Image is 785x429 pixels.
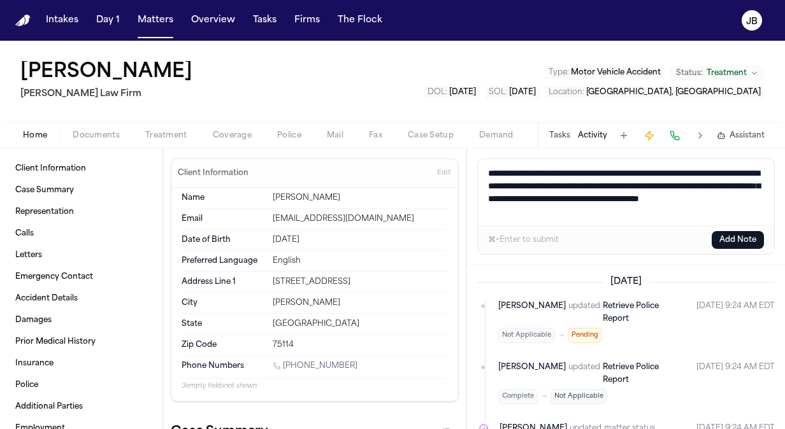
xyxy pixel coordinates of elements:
[603,361,686,386] a: Retrieve Police Report
[145,130,187,141] span: Treatment
[15,15,31,27] img: Finch Logo
[498,328,555,343] span: Not Applicable
[666,127,684,144] button: Make a Call
[273,340,448,350] div: 75114
[10,245,152,265] a: Letters
[717,130,765,141] button: Assistant
[640,127,658,144] button: Create Immediate Task
[615,127,633,144] button: Add Task
[20,61,192,84] h1: [PERSON_NAME]
[586,88,761,96] span: [GEOGRAPHIC_DATA], [GEOGRAPHIC_DATA]
[186,9,240,32] button: Overview
[707,68,747,78] span: Treatment
[10,202,152,222] a: Representation
[20,61,192,84] button: Edit matter name
[424,86,480,99] button: Edit DOL: 2025-08-11
[182,235,265,245] dt: Date of Birth
[213,130,252,141] span: Coverage
[696,361,775,404] time: August 25, 2025 at 8:24 AM
[568,300,600,325] span: updated
[182,298,265,308] dt: City
[182,361,244,371] span: Phone Numbers
[549,130,570,141] button: Tasks
[369,130,382,141] span: Fax
[428,88,447,96] span: DOL :
[10,288,152,309] a: Accident Details
[10,332,152,352] a: Prior Medical History
[182,381,448,391] p: 3 empty fields not shown.
[182,277,265,287] dt: Address Line 1
[273,193,448,203] div: [PERSON_NAME]
[603,300,686,325] a: Retrieve Police Report
[182,256,265,266] dt: Preferred Language
[273,277,448,287] div: [STREET_ADDRESS]
[549,88,584,96] span: Location :
[41,9,83,32] button: Intakes
[571,69,661,76] span: Motor Vehicle Accident
[488,235,559,245] div: ⌘+Enter to submit
[175,168,251,178] h3: Client Information
[489,88,507,96] span: SOL :
[333,9,387,32] button: The Flock
[10,158,152,179] a: Client Information
[578,130,607,141] button: Activity
[10,180,152,200] a: Case Summary
[551,389,607,404] span: Not Applicable
[182,340,265,350] dt: Zip Code
[730,130,765,141] span: Assistant
[549,69,569,76] span: Type :
[670,66,765,81] button: Change status from Treatment
[603,276,649,288] span: [DATE]
[133,9,178,32] button: Matters
[545,66,665,79] button: Edit Type: Motor Vehicle Accident
[479,130,514,141] span: Demand
[73,130,120,141] span: Documents
[568,361,600,386] span: updated
[437,169,450,178] span: Edit
[676,68,703,78] span: Status:
[289,9,325,32] button: Firms
[23,130,47,141] span: Home
[545,86,765,99] button: Edit Location: Burlington, TX
[91,9,125,32] button: Day 1
[10,310,152,330] a: Damages
[10,397,152,417] a: Additional Parties
[182,214,265,224] dt: Email
[20,87,198,102] h2: [PERSON_NAME] Law Firm
[273,319,448,329] div: [GEOGRAPHIC_DATA]
[568,328,602,343] span: Pending
[273,235,448,245] div: [DATE]
[327,130,343,141] span: Mail
[277,130,301,141] span: Police
[449,88,476,96] span: [DATE]
[603,302,659,323] span: Retrieve Police Report
[182,319,265,329] dt: State
[10,267,152,287] a: Emergency Contact
[10,375,152,395] a: Police
[10,353,152,374] a: Insurance
[498,389,538,404] span: Complete
[485,86,540,99] button: Edit SOL: 2027-08-11
[603,363,659,384] span: Retrieve Police Report
[433,163,454,183] button: Edit
[248,9,282,32] button: Tasks
[10,223,152,244] a: Calls
[509,88,536,96] span: [DATE]
[696,300,775,343] time: August 25, 2025 at 8:24 AM
[15,15,31,27] a: Home
[498,361,566,386] span: [PERSON_NAME]
[540,391,548,402] span: →
[182,193,265,203] dt: Name
[273,298,448,308] div: [PERSON_NAME]
[273,361,357,371] a: Call 1 (214) 957-8796
[558,330,565,341] span: →
[712,231,764,249] button: Add Note
[498,300,566,325] span: [PERSON_NAME]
